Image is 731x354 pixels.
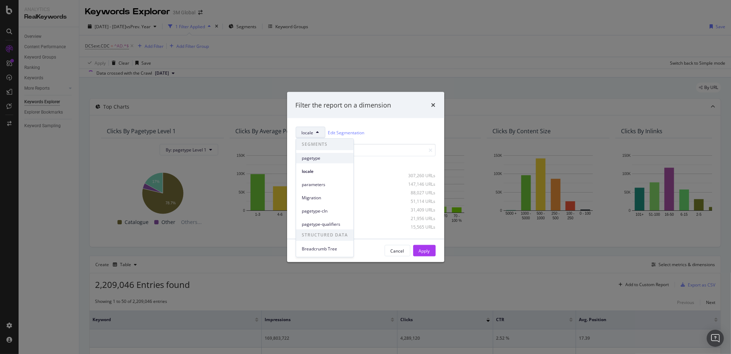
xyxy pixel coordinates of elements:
[296,139,354,150] span: SEGMENTS
[401,181,436,187] div: 147,146 URLs
[431,100,436,110] div: times
[401,215,436,221] div: 21,956 URLs
[296,127,325,138] button: locale
[401,172,436,178] div: 307,260 URLs
[385,245,410,256] button: Cancel
[302,221,348,228] span: pagetype-qualifiers
[302,195,348,201] span: Migration
[401,206,436,213] div: 31,409 URLs
[302,208,348,214] span: pagetype-cln
[328,129,365,136] a: Edit Segmentation
[391,248,404,254] div: Cancel
[401,189,436,195] div: 88,027 URLs
[401,198,436,204] div: 51,114 URLs
[419,248,430,254] div: Apply
[302,246,348,252] span: Breadcrumb Tree
[302,129,314,135] span: locale
[302,168,348,175] span: locale
[296,162,436,168] div: Select all data available
[302,155,348,161] span: pagetype
[302,181,348,188] span: parameters
[707,330,724,347] div: Open Intercom Messenger
[296,144,436,156] input: Search
[296,100,391,110] div: Filter the report on a dimension
[413,245,436,256] button: Apply
[287,92,444,262] div: modal
[296,229,354,241] span: STRUCTURED DATA
[401,224,436,230] div: 15,565 URLs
